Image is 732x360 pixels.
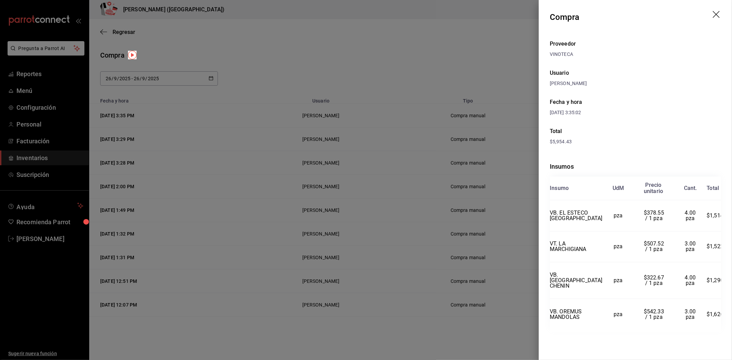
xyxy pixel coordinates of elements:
span: $507.52 / 1 pza [644,240,665,252]
span: $542.33 / 1 pza [644,308,665,320]
span: $1,290.68 [707,277,731,284]
span: 3.00 pza [685,240,697,252]
span: 4.00 pza [685,274,697,286]
span: $1,522.56 [707,243,731,250]
td: pza [603,231,634,262]
span: $5,954.43 [550,139,572,144]
div: Cant. [684,185,697,191]
span: 3.00 pza [685,308,697,320]
div: Proveedor [550,40,721,48]
span: 4.00 pza [685,209,697,221]
button: drag [713,11,721,19]
span: $378.55 / 1 pza [644,209,665,221]
div: Fecha y hora [550,98,636,106]
div: Insumo [550,185,569,191]
div: Usuario [550,69,721,77]
div: Total [550,127,721,135]
span: $322.67 / 1 pza [644,274,665,286]
div: Precio unitario [644,182,663,194]
td: pza [603,200,634,231]
td: VB. OREMUS MANDOLAS [550,299,603,329]
td: VB. EL ESTECO [GEOGRAPHIC_DATA] [550,200,603,231]
div: UdM [613,185,624,191]
td: VB. [GEOGRAPHIC_DATA] CHENIN [550,262,603,299]
div: Total [707,185,719,191]
span: $1,514.20 [707,212,731,219]
div: Compra [550,11,580,23]
span: $1,626.99 [707,311,731,317]
td: pza [603,299,634,329]
div: VINOTECA [550,51,721,58]
div: [PERSON_NAME] [550,80,721,87]
td: pza [603,262,634,299]
div: Insumos [550,162,721,171]
div: [DATE] 3:35:02 [550,109,636,116]
img: Tooltip marker [128,51,137,59]
td: VT. LA MARCHIGIANA [550,231,603,262]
